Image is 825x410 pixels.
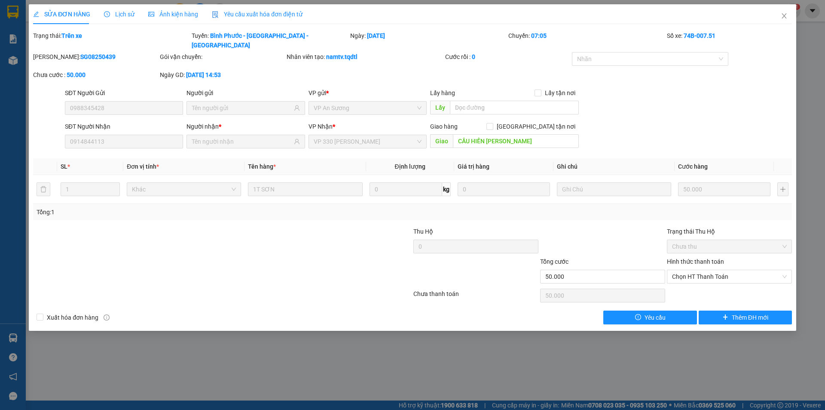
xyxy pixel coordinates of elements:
b: Trên xe [61,32,82,39]
span: edit [33,11,39,17]
span: Giao [430,134,453,148]
div: Người gửi [186,88,305,98]
span: Thêm ĐH mới [732,313,768,322]
span: VP An Sương [314,102,422,114]
img: icon [212,11,219,18]
span: Lấy [430,101,450,114]
span: Khác [132,183,236,196]
span: Tên hàng [248,163,276,170]
span: Yêu cầu xuất hóa đơn điện tử [212,11,302,18]
div: SĐT Người Nhận [65,122,183,131]
div: Gói vận chuyển: [160,52,285,62]
div: VP gửi [309,88,427,98]
button: plusThêm ĐH mới [699,311,792,324]
span: SỬA ĐƠN HÀNG [33,11,90,18]
span: Giá trị hàng [458,163,489,170]
b: SG08250439 [80,53,116,60]
span: Cước hàng [678,163,708,170]
span: Lấy hàng [430,89,455,96]
span: user [294,139,300,145]
button: exclamation-circleYêu cầu [603,311,697,324]
label: Hình thức thanh toán [667,258,724,265]
input: Ghi Chú [557,182,671,196]
div: Nhân viên tạo: [287,52,443,62]
span: kg [442,182,451,196]
span: info-circle [104,314,110,321]
span: Thu Hộ [413,228,433,235]
span: close [781,12,788,19]
button: delete [37,182,50,196]
b: [DATE] [367,32,385,39]
span: Giao hàng [430,123,458,130]
div: Trạng thái: [32,31,191,50]
span: exclamation-circle [635,314,641,321]
div: Chưa cước : [33,70,158,80]
div: Trạng thái Thu Hộ [667,227,792,236]
span: SL [61,163,67,170]
span: clock-circle [104,11,110,17]
span: picture [148,11,154,17]
span: [GEOGRAPHIC_DATA] tận nơi [493,122,579,131]
input: Dọc đường [453,134,579,148]
span: VP 330 Lê Duẫn [314,135,422,148]
div: Chưa thanh toán [412,289,539,304]
span: plus [722,314,728,321]
div: Tuyến: [191,31,349,50]
span: user [294,105,300,111]
div: SĐT Người Gửi [65,88,183,98]
div: Ngày GD: [160,70,285,80]
b: Bình Phước - [GEOGRAPHIC_DATA] - [GEOGRAPHIC_DATA] [192,32,309,49]
div: Cước rồi : [445,52,570,62]
span: Xuất hóa đơn hàng [43,313,102,322]
b: 74B-007.51 [684,32,715,39]
span: Lấy tận nơi [541,88,579,98]
button: Close [772,4,796,28]
span: Chưa thu [672,240,787,253]
span: Yêu cầu [645,313,666,322]
b: 07:05 [531,32,547,39]
div: Người nhận [186,122,305,131]
span: Đơn vị tính [127,163,159,170]
input: Tên người gửi [192,103,292,113]
b: namtv.tqdtl [326,53,357,60]
th: Ghi chú [553,158,675,175]
div: Tổng: 1 [37,207,318,217]
input: Tên người nhận [192,137,292,146]
input: 0 [678,182,770,196]
input: Dọc đường [450,101,579,114]
span: VP Nhận [309,123,333,130]
b: 0 [472,53,475,60]
span: Tổng cước [540,258,568,265]
input: 0 [458,182,550,196]
div: Chuyến: [507,31,666,50]
span: Lịch sử [104,11,134,18]
span: Chọn HT Thanh Toán [672,270,787,283]
b: 50.000 [67,71,86,78]
span: Định lượng [395,163,425,170]
b: [DATE] 14:53 [186,71,221,78]
button: plus [777,182,788,196]
div: [PERSON_NAME]: [33,52,158,62]
input: VD: Bàn, Ghế [248,182,362,196]
div: Số xe: [666,31,793,50]
div: Ngày: [349,31,508,50]
span: Ảnh kiện hàng [148,11,198,18]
